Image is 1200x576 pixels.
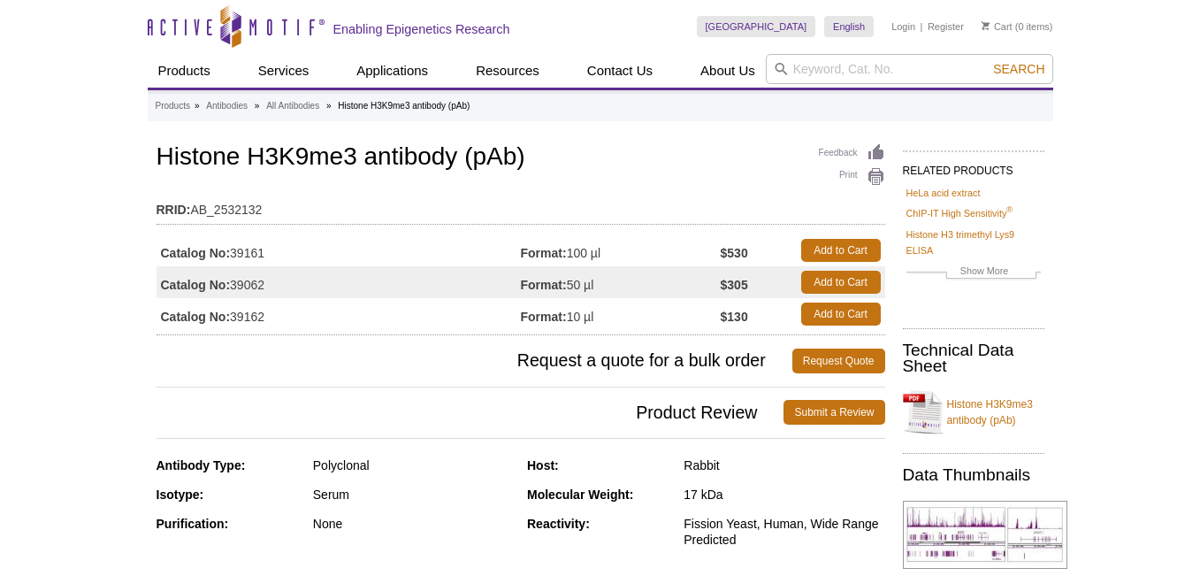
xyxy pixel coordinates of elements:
[906,263,1041,283] a: Show More
[577,54,663,88] a: Contact Us
[521,277,567,293] strong: Format:
[993,62,1044,76] span: Search
[521,234,721,266] td: 100 µl
[697,16,816,37] a: [GEOGRAPHIC_DATA]
[766,54,1053,84] input: Keyword, Cat. No.
[690,54,766,88] a: About Us
[906,227,1041,258] a: Histone H3 trimethyl Lys9 ELISA
[157,266,521,298] td: 39062
[801,303,881,326] a: Add to Cart
[527,488,633,502] strong: Molecular Weight:
[721,277,748,293] strong: $305
[333,21,510,37] h2: Enabling Epigenetics Research
[903,467,1044,483] h2: Data Thumbnails
[266,98,319,114] a: All Antibodies
[255,101,260,111] li: »
[684,487,884,503] div: 17 kDa
[157,143,885,173] h1: Histone H3K9me3 antibody (pAb)
[1006,206,1013,215] sup: ®
[928,20,964,33] a: Register
[313,516,514,532] div: None
[988,61,1050,77] button: Search
[313,487,514,503] div: Serum
[824,16,874,37] a: English
[521,245,567,261] strong: Format:
[157,400,784,425] span: Product Review
[161,309,231,325] strong: Catalog No:
[903,386,1044,439] a: Histone H3K9me3 antibody (pAb)
[891,20,915,33] a: Login
[326,101,332,111] li: »
[157,349,792,373] span: Request a quote for a bulk order
[157,234,521,266] td: 39161
[346,54,439,88] a: Applications
[721,309,748,325] strong: $130
[338,101,470,111] li: Histone H3K9me3 antibody (pAb)
[903,150,1044,182] h2: RELATED PRODUCTS
[684,457,884,473] div: Rabbit
[819,143,885,163] a: Feedback
[721,245,748,261] strong: $530
[465,54,550,88] a: Resources
[161,245,231,261] strong: Catalog No:
[157,298,521,330] td: 39162
[792,349,885,373] a: Request Quote
[982,20,1013,33] a: Cart
[157,191,885,219] td: AB_2532132
[157,517,229,531] strong: Purification:
[903,342,1044,374] h2: Technical Data Sheet
[921,16,923,37] li: |
[161,277,231,293] strong: Catalog No:
[801,239,881,262] a: Add to Cart
[206,98,248,114] a: Antibodies
[313,457,514,473] div: Polyclonal
[195,101,200,111] li: »
[521,266,721,298] td: 50 µl
[156,98,190,114] a: Products
[521,309,567,325] strong: Format:
[527,517,590,531] strong: Reactivity:
[157,202,191,218] strong: RRID:
[521,298,721,330] td: 10 µl
[248,54,320,88] a: Services
[819,167,885,187] a: Print
[982,16,1053,37] li: (0 items)
[906,185,981,201] a: HeLa acid extract
[903,501,1067,569] img: Histone H3K9me3 antibody tested by ChIP-Seq.
[783,400,884,425] a: Submit a Review
[684,516,884,548] div: Fission Yeast, Human, Wide Range Predicted
[906,205,1013,221] a: ChIP-IT High Sensitivity®
[157,458,246,472] strong: Antibody Type:
[527,458,559,472] strong: Host:
[157,488,204,502] strong: Isotype:
[982,21,990,30] img: Your Cart
[148,54,221,88] a: Products
[801,271,881,294] a: Add to Cart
